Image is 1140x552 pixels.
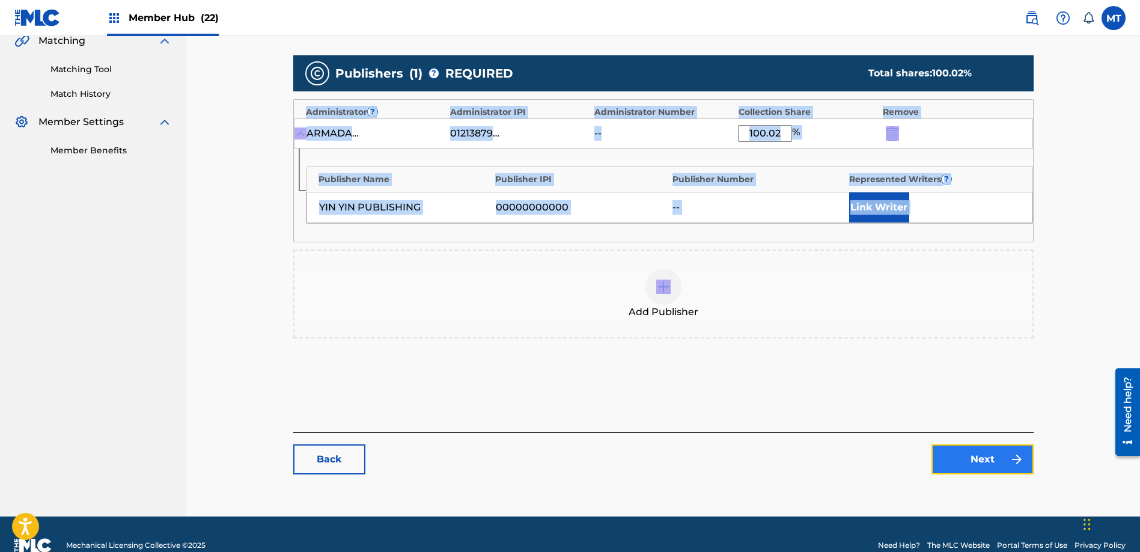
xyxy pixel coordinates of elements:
a: Privacy Policy [1074,540,1126,551]
img: add [656,280,671,294]
span: Matching [38,34,85,48]
span: Member Hub [129,11,219,25]
a: Public Search [1020,6,1044,30]
a: Need Help? [878,540,920,551]
img: help [1056,11,1070,25]
div: Administrator [306,106,444,118]
span: ? [942,174,951,184]
a: Match History [50,88,172,100]
a: Back [293,444,365,474]
span: 100.02 % [932,67,972,79]
div: -- [672,200,843,215]
div: Publisher IPI [495,173,666,186]
img: search [1025,11,1039,25]
img: 12a2ab48e56ec057fbd8.svg [886,126,899,141]
div: Help [1051,6,1075,30]
iframe: Resource Center [1106,364,1140,461]
span: (22) [201,12,219,23]
img: MLC Logo [14,9,61,26]
span: % [792,125,803,142]
img: expand [157,115,172,129]
div: Total shares: [868,66,1009,81]
div: Administrator Number [594,106,733,118]
span: ( 1 ) [409,64,422,82]
div: Notifications [1082,12,1094,24]
span: REQUIRED [445,64,513,82]
div: YIN YIN PUBLISHING [319,200,490,215]
div: Publisher Number [672,173,844,186]
a: Portal Terms of Use [997,540,1067,551]
span: ? [368,107,377,117]
a: The MLC Website [927,540,990,551]
a: Member Benefits [50,144,172,157]
span: ? [429,69,439,78]
a: Next [931,444,1034,474]
img: f7272a7cc735f4ea7f67.svg [1010,452,1024,467]
a: Matching Tool [50,63,172,76]
img: Member Settings [14,115,29,129]
div: Represented Writers [849,173,1020,186]
div: Drag [1084,506,1091,542]
span: Member Settings [38,115,124,129]
div: Remove [883,106,1021,118]
span: Publishers [335,64,403,82]
span: Add Publisher [629,305,698,319]
iframe: Chat Widget [1080,494,1140,552]
div: Administrator IPI [450,106,588,118]
img: publishers [310,66,325,81]
button: Link Writer [849,192,909,222]
img: expand [157,34,172,48]
img: Matching [14,34,29,48]
div: Publisher Name [319,173,490,186]
div: Collection Share [739,106,877,118]
div: User Menu [1102,6,1126,30]
span: Mechanical Licensing Collective © 2025 [66,540,206,551]
div: 00000000000 [496,200,666,215]
img: expand-cell-toggle [294,127,306,140]
img: Top Rightsholders [107,11,121,25]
